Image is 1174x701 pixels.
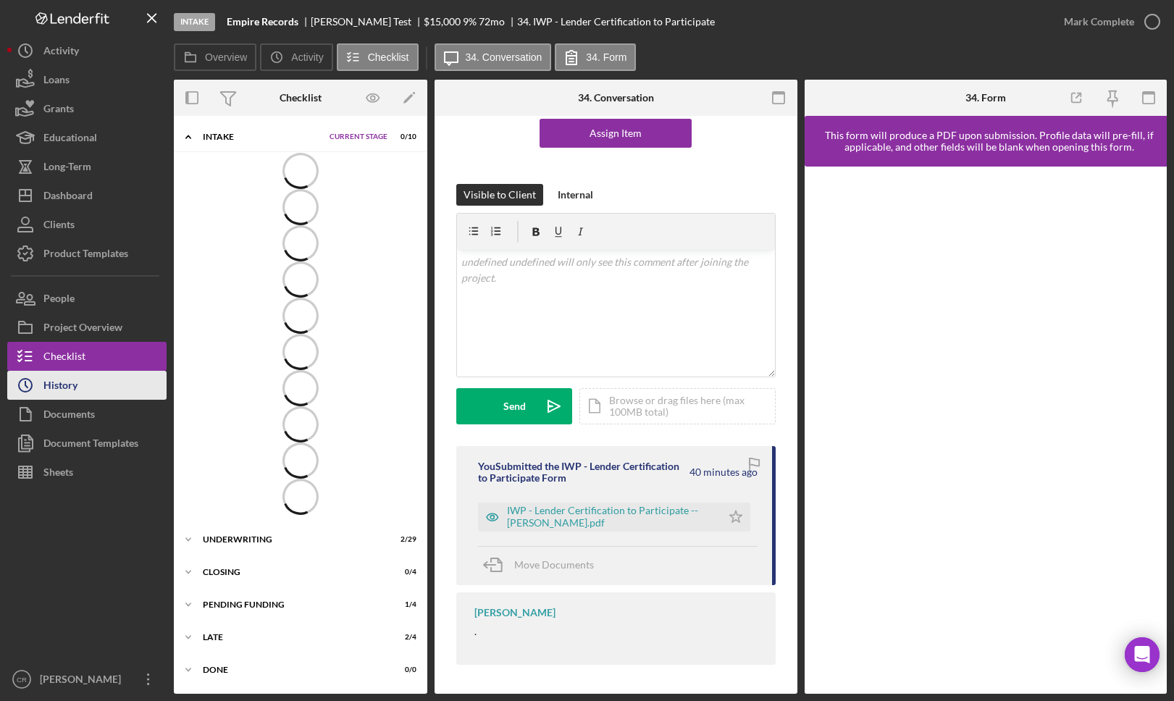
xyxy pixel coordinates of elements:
label: Overview [205,51,247,63]
span: Move Documents [514,558,594,571]
div: [PERSON_NAME] [474,607,555,618]
div: 2 / 4 [390,633,416,642]
div: Intake [174,13,215,31]
label: 34. Conversation [466,51,542,63]
div: IWP - Lender Certification to Participate -- [PERSON_NAME].pdf [507,505,714,528]
text: CR [17,676,27,684]
div: 72 mo [479,16,505,28]
div: Closing [203,568,380,576]
div: 0 / 4 [390,568,416,576]
div: Underwriting [203,535,380,544]
div: Done [203,666,380,674]
div: [PERSON_NAME] Test [311,16,424,28]
button: 34. Form [555,43,636,71]
div: 2 / 29 [390,535,416,544]
label: Checklist [368,51,409,63]
label: Activity [291,51,323,63]
button: 34. Conversation [435,43,552,71]
button: Move Documents [478,547,608,583]
div: Open Intercom Messenger [1125,637,1160,672]
time: 2025-10-09 21:06 [689,466,758,478]
div: Late [203,633,380,642]
div: 34. IWP - Lender Certification to Participate [517,16,715,28]
button: CR[PERSON_NAME] [7,665,167,694]
button: Mark Complete [1049,7,1167,36]
div: This form will produce a PDF upon submission. Profile data will pre-fill, if applicable, and othe... [812,130,1167,153]
div: 9 % [463,16,477,28]
div: 1 / 4 [390,600,416,609]
div: Visible to Client [464,184,536,206]
div: Pending Funding [203,600,380,609]
span: Current Stage [330,133,387,141]
iframe: Lenderfit form [819,181,1154,679]
button: Visible to Client [456,184,543,206]
button: Checklist [337,43,419,71]
div: 0 / 0 [390,666,416,674]
button: Overview [174,43,256,71]
button: Internal [550,184,600,206]
div: [PERSON_NAME] [36,665,130,697]
div: 34. Form [965,92,1006,104]
button: Activity [260,43,332,71]
div: Internal [558,184,593,206]
div: Mark Complete [1064,7,1134,36]
div: You Submitted the IWP - Lender Certification to Participate Form [478,461,687,484]
b: Empire Records [227,16,298,28]
button: Assign Item [540,119,692,148]
div: Intake [203,133,322,141]
div: 0 / 10 [390,133,416,141]
div: 34. Conversation [578,92,654,104]
div: Send [503,388,526,424]
span: $15,000 [424,15,461,28]
div: . [474,626,477,637]
label: 34. Form [586,51,626,63]
div: Checklist [280,92,322,104]
button: Send [456,388,572,424]
button: IWP - Lender Certification to Participate -- [PERSON_NAME].pdf [478,503,750,532]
